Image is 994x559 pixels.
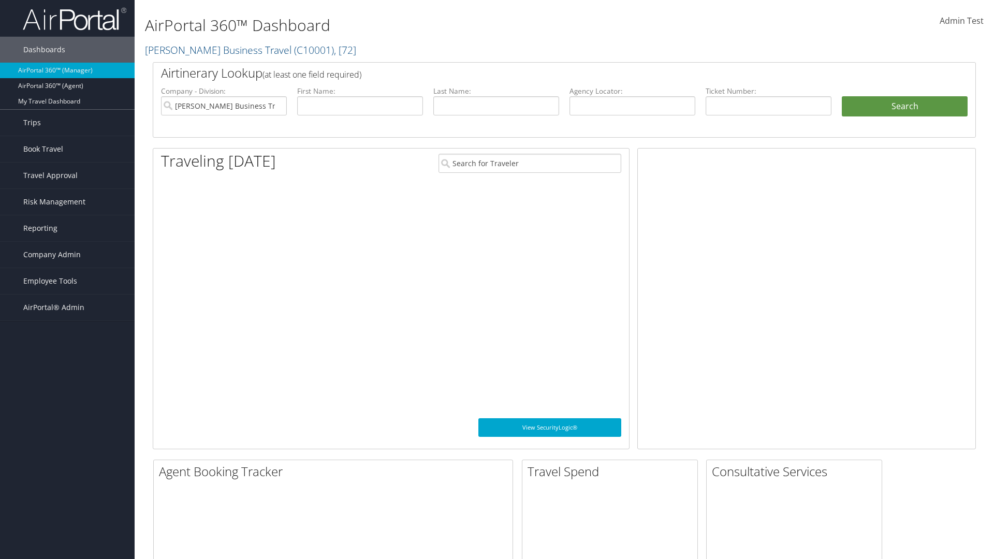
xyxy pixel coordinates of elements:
[262,69,361,80] span: (at least one field required)
[23,37,65,63] span: Dashboards
[23,136,63,162] span: Book Travel
[23,268,77,294] span: Employee Tools
[23,7,126,31] img: airportal-logo.png
[842,96,968,117] button: Search
[438,154,621,173] input: Search for Traveler
[712,463,882,480] h2: Consultative Services
[23,215,57,241] span: Reporting
[334,43,356,57] span: , [ 72 ]
[23,163,78,188] span: Travel Approval
[528,463,697,480] h2: Travel Spend
[159,463,513,480] h2: Agent Booking Tracker
[23,242,81,268] span: Company Admin
[940,5,984,37] a: Admin Test
[23,295,84,320] span: AirPortal® Admin
[161,86,287,96] label: Company - Division:
[940,15,984,26] span: Admin Test
[23,110,41,136] span: Trips
[145,14,704,36] h1: AirPortal 360™ Dashboard
[161,64,899,82] h2: Airtinerary Lookup
[145,43,356,57] a: [PERSON_NAME] Business Travel
[161,150,276,172] h1: Traveling [DATE]
[297,86,423,96] label: First Name:
[433,86,559,96] label: Last Name:
[478,418,621,437] a: View SecurityLogic®
[706,86,831,96] label: Ticket Number:
[294,43,334,57] span: ( C10001 )
[23,189,85,215] span: Risk Management
[569,86,695,96] label: Agency Locator:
